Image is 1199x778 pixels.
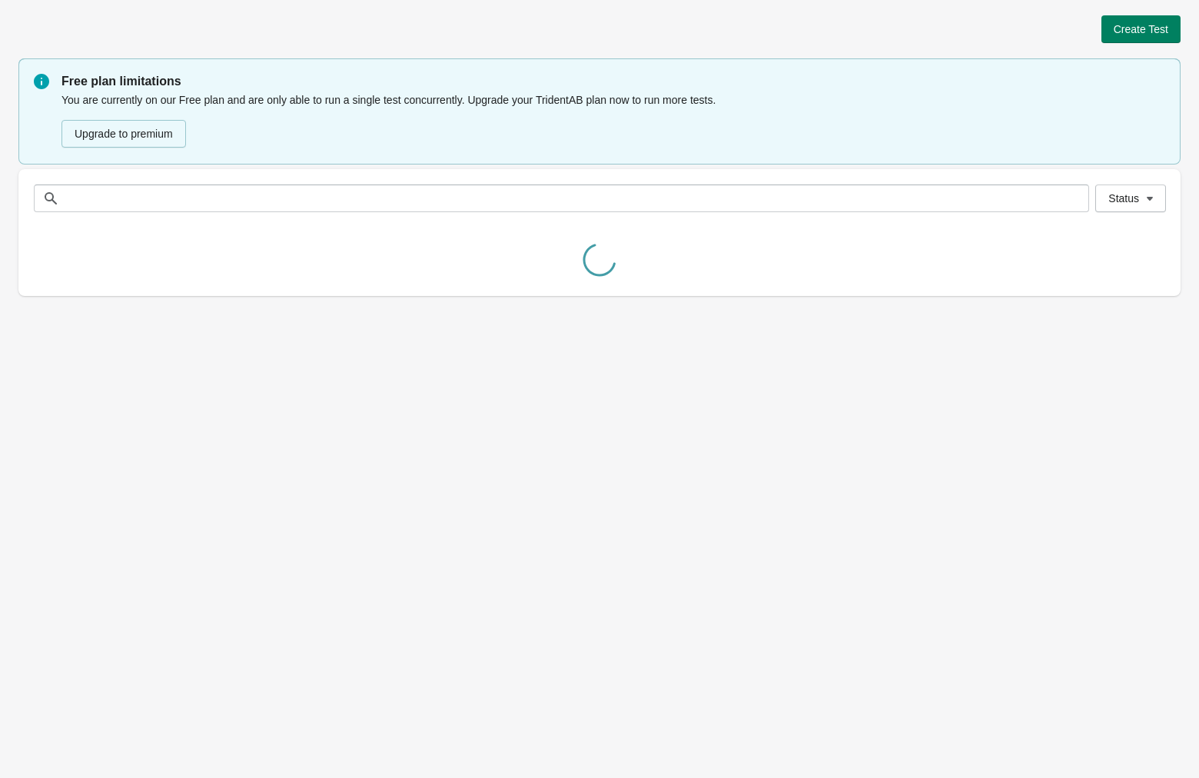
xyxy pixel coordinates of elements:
[61,91,1165,149] div: You are currently on our Free plan and are only able to run a single test concurrently. Upgrade y...
[1114,23,1168,35] span: Create Test
[15,716,65,763] iframe: chat widget
[1095,185,1166,212] button: Status
[61,120,186,148] button: Upgrade to premium
[1101,15,1181,43] button: Create Test
[1108,192,1139,204] span: Status
[61,72,1165,91] p: Free plan limitations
